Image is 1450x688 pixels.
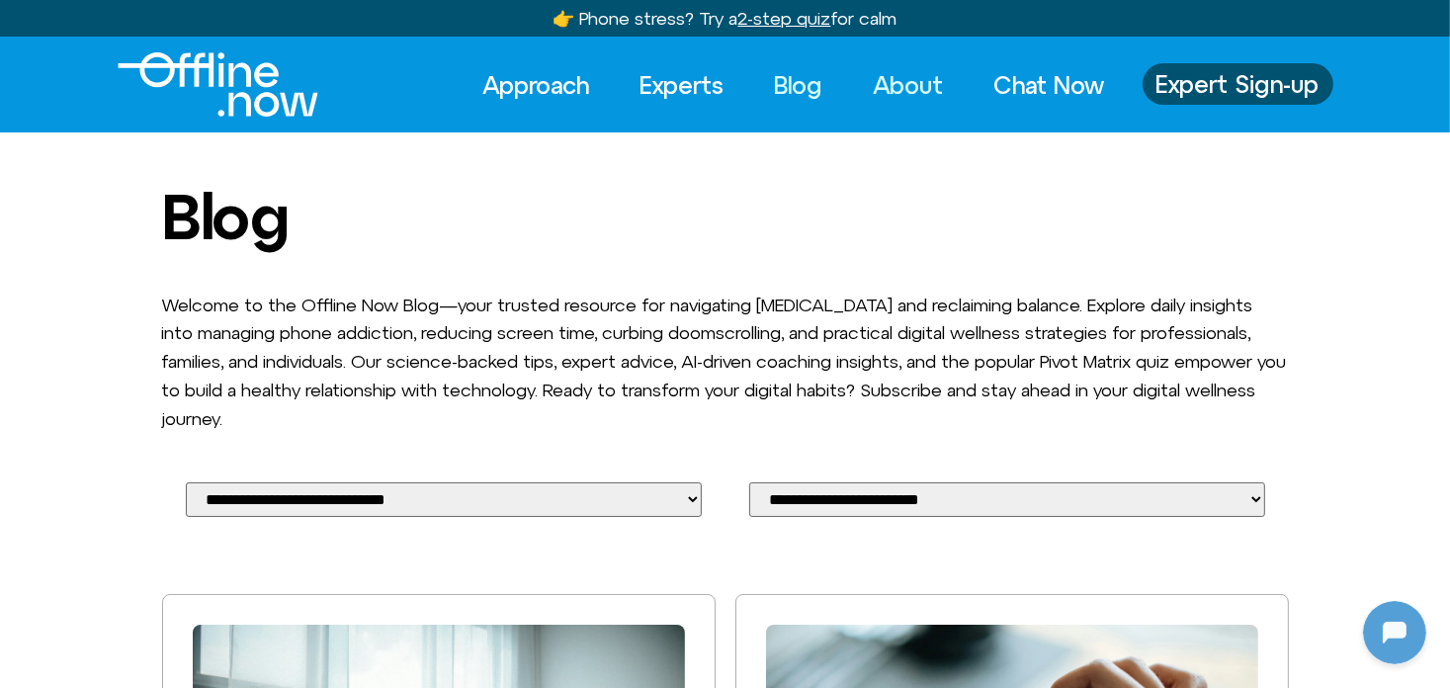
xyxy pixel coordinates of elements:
[757,63,841,107] a: Blog
[977,63,1123,107] a: Chat Now
[162,295,1287,429] span: Welcome to the Offline Now Blog—your trusted resource for navigating [MEDICAL_DATA] and reclaimin...
[554,8,897,29] a: 👉 Phone stress? Try a2-step quizfor calm
[623,63,742,107] a: Experts
[466,63,608,107] a: Approach
[186,482,702,517] select: Select Your Blog Post Category
[118,52,318,117] img: Offline.Now logo in white. Text of the words offline.now with a line going through the "O"
[162,182,1289,251] h1: Blog
[118,52,285,117] div: Logo
[856,63,962,107] a: About
[1143,63,1333,105] a: Expert Sign-up
[1156,71,1320,97] span: Expert Sign-up
[738,8,831,29] u: 2-step quiz
[466,63,1123,107] nav: Menu
[1363,601,1426,664] iframe: Botpress
[749,482,1265,517] select: Select Your Blog Post Tag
